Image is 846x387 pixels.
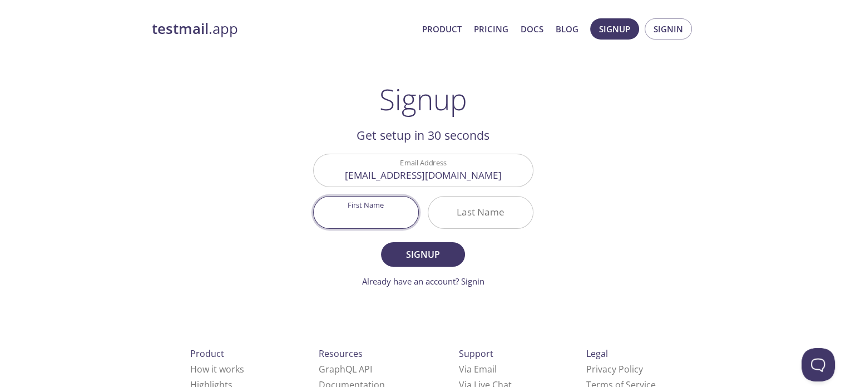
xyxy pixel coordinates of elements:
[393,247,452,262] span: Signup
[362,276,484,287] a: Already have an account? Signin
[422,22,462,36] a: Product
[590,18,639,40] button: Signup
[381,242,464,267] button: Signup
[521,22,543,36] a: Docs
[319,363,372,375] a: GraphQL API
[379,82,467,116] h1: Signup
[459,363,497,375] a: Via Email
[586,363,643,375] a: Privacy Policy
[474,22,508,36] a: Pricing
[802,348,835,381] iframe: Help Scout Beacon - Open
[586,347,608,360] span: Legal
[599,22,630,36] span: Signup
[313,126,533,145] h2: Get setup in 30 seconds
[459,347,493,360] span: Support
[654,22,683,36] span: Signin
[152,19,209,38] strong: testmail
[645,18,692,40] button: Signin
[190,363,244,375] a: How it works
[319,347,363,360] span: Resources
[190,347,224,360] span: Product
[556,22,578,36] a: Blog
[152,19,413,38] a: testmail.app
